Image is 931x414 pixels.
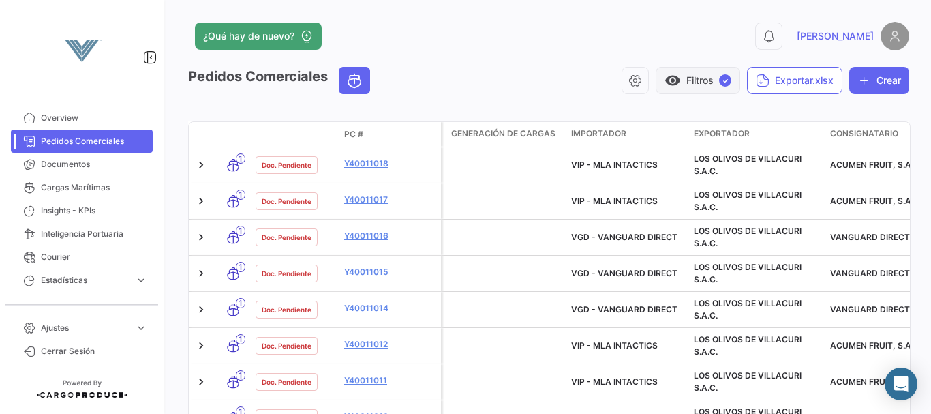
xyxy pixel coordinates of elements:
[236,334,245,344] span: 1
[11,222,153,246] a: Inteligencia Portuaria
[41,158,147,171] span: Documentos
[135,274,147,286] span: expand_more
[694,226,802,248] span: LOS OLIVOS DE VILLACURI S.A.C.
[665,72,681,89] span: visibility
[849,67,909,94] button: Crear
[571,304,677,314] span: VGD - VANGUARD DIRECT
[830,128,898,140] span: Consignatario
[262,304,311,315] span: Doc. Pendiente
[719,74,731,87] span: ✓
[41,135,147,147] span: Pedidos Comerciales
[262,160,311,171] span: Doc. Pendiente
[571,128,626,140] span: Importador
[344,128,363,141] span: PC #
[747,67,842,94] button: Exportar.xlsx
[194,267,208,280] a: Expand/Collapse Row
[195,23,322,50] button: ¿Qué hay de nuevo?
[194,339,208,353] a: Expand/Collapse Row
[694,153,802,176] span: LOS OLIVOS DE VILLACURI S.A.C.
[571,232,677,242] span: VGD - VANGUARD DIRECT
[194,231,208,244] a: Expand/Collapse Row
[11,246,153,269] a: Courier
[262,196,311,207] span: Doc. Pendiente
[41,322,129,334] span: Ajustes
[694,128,750,140] span: Exportador
[694,298,802,321] span: LOS OLIVOS DE VILLACURI S.A.C.
[236,153,245,164] span: 1
[344,374,436,387] a: Y40011011
[566,122,688,147] datatable-header-cell: Importador
[694,262,802,284] span: LOS OLIVOS DE VILLACURI S.A.C.
[11,130,153,153] a: Pedidos Comerciales
[194,194,208,208] a: Expand/Collapse Row
[344,230,436,242] a: Y40011016
[41,345,147,357] span: Cerrar Sesión
[830,304,930,314] span: VANGUARD DIRECT, LLC
[41,274,129,286] span: Estadísticas
[694,370,802,393] span: LOS OLIVOS DE VILLACURI S.A.C.
[262,340,311,351] span: Doc. Pendiente
[236,226,245,236] span: 1
[881,22,909,50] img: placeholder-user.png
[571,376,658,387] span: VIP - MLA INTACTICS
[194,303,208,316] a: Expand/Collapse Row
[656,67,740,94] button: visibilityFiltros✓
[11,199,153,222] a: Insights - KPIs
[694,190,802,212] span: LOS OLIVOS DE VILLACURI S.A.C.
[188,67,374,94] h3: Pedidos Comerciales
[694,334,802,357] span: LOS OLIVOS DE VILLACURI S.A.C.
[41,228,147,240] span: Inteligencia Portuaria
[41,181,147,194] span: Cargas Marítimas
[571,340,658,351] span: VIP - MLA INTACTICS
[830,268,930,278] span: VANGUARD DIRECT, LLC
[236,262,245,272] span: 1
[11,106,153,130] a: Overview
[830,232,930,242] span: VANGUARD DIRECT, LLC
[216,129,250,140] datatable-header-cell: Modo de Transporte
[41,251,147,263] span: Courier
[41,112,147,124] span: Overview
[236,298,245,308] span: 1
[344,302,436,314] a: Y40011014
[194,158,208,172] a: Expand/Collapse Row
[262,268,311,279] span: Doc. Pendiente
[688,122,825,147] datatable-header-cell: Exportador
[344,338,436,351] a: Y40011012
[443,122,566,147] datatable-header-cell: Generación de cargas
[236,190,245,200] span: 1
[571,196,658,206] span: VIP - MLA INTACTICS
[135,322,147,334] span: expand_more
[236,370,245,381] span: 1
[41,205,147,217] span: Insights - KPIs
[339,68,369,93] button: Ocean
[203,29,294,43] span: ¿Qué hay de nuevo?
[344,194,436,206] a: Y40011017
[11,176,153,199] a: Cargas Marítimas
[344,266,436,278] a: Y40011015
[571,268,677,278] span: VGD - VANGUARD DIRECT
[11,153,153,176] a: Documentos
[250,129,339,140] datatable-header-cell: Estado Doc.
[262,376,311,387] span: Doc. Pendiente
[344,158,436,170] a: Y40011018
[262,232,311,243] span: Doc. Pendiente
[48,16,116,85] img: vanguard-logo.png
[451,128,555,140] span: Generación de cargas
[885,368,917,400] div: Abrir Intercom Messenger
[797,29,874,43] span: [PERSON_NAME]
[571,160,658,170] span: VIP - MLA INTACTICS
[194,375,208,389] a: Expand/Collapse Row
[339,123,441,146] datatable-header-cell: PC #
